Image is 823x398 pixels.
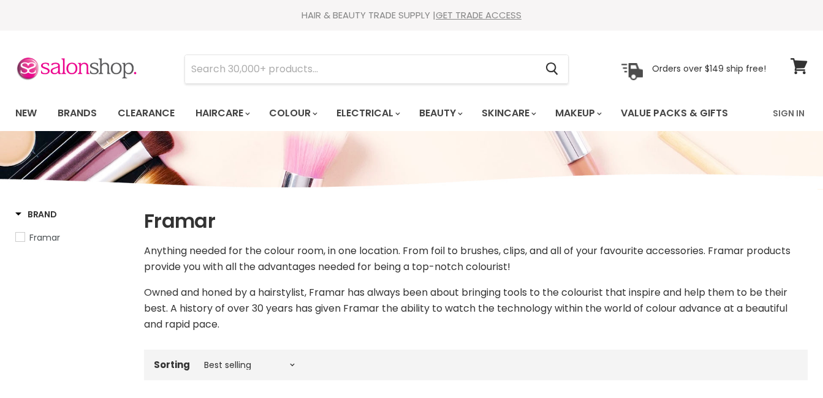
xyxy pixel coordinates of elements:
button: Search [536,55,568,83]
p: Anything needed for the colour room, in one location. From foil to brushes, clips, and all of you... [144,243,808,275]
a: Clearance [108,100,184,126]
input: Search [185,55,536,83]
a: Framar [15,231,129,244]
a: Brands [48,100,106,126]
a: Value Packs & Gifts [612,100,737,126]
a: Sign In [765,100,812,126]
span: Framar [29,231,60,244]
h3: Brand [15,208,57,220]
label: Sorting [154,359,190,370]
form: Product [184,54,569,84]
p: Orders over $149 ship free! [652,63,766,74]
p: Owned and honed by a hairstylist, Framar has always been about bringing tools to the colourist th... [144,285,808,332]
a: New [6,100,46,126]
a: Makeup [546,100,609,126]
ul: Main menu [6,96,751,131]
a: Electrical [327,100,408,126]
a: Haircare [186,100,257,126]
a: Colour [260,100,325,126]
a: Skincare [472,100,544,126]
a: Beauty [410,100,470,126]
a: GET TRADE ACCESS [436,9,521,21]
h1: Framar [144,208,808,234]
